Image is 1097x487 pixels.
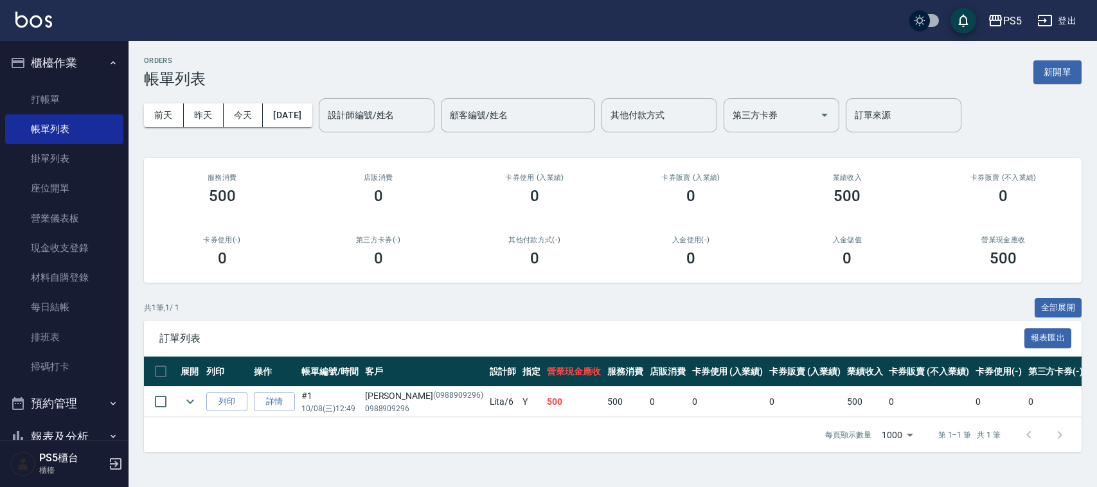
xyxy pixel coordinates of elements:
[486,387,520,417] td: Lita /6
[604,357,647,387] th: 服務消費
[1035,298,1082,318] button: 全部展開
[5,144,123,173] a: 掛單列表
[999,187,1008,205] h3: 0
[941,173,1066,182] h2: 卡券販賣 (不入業績)
[144,302,179,314] p: 共 1 筆, 1 / 1
[519,387,544,417] td: Y
[374,249,383,267] h3: 0
[983,8,1027,34] button: PS5
[604,387,647,417] td: 500
[251,357,298,387] th: 操作
[184,103,224,127] button: 昨天
[972,357,1025,387] th: 卡券使用(-)
[689,387,767,417] td: 0
[5,204,123,233] a: 營業儀表板
[433,389,483,403] p: (0988909296)
[1024,332,1072,344] a: 報表匯出
[362,357,486,387] th: 客戶
[647,387,689,417] td: 0
[689,357,767,387] th: 卡券使用 (入業績)
[224,103,263,127] button: 今天
[203,357,251,387] th: 列印
[486,357,520,387] th: 設計師
[298,387,362,417] td: #1
[972,387,1025,417] td: 0
[301,403,359,414] p: 10/08 (三) 12:49
[5,233,123,263] a: 現金收支登錄
[254,392,295,412] a: 詳情
[177,357,203,387] th: 展開
[39,452,105,465] h5: PS5櫃台
[15,12,52,28] img: Logo
[825,429,871,441] p: 每頁顯示數量
[472,236,597,244] h2: 其他付款方式(-)
[316,173,441,182] h2: 店販消費
[144,57,206,65] h2: ORDERS
[1003,13,1022,29] div: PS5
[209,187,236,205] h3: 500
[316,236,441,244] h2: 第三方卡券(-)
[766,357,844,387] th: 卡券販賣 (入業績)
[365,403,483,414] p: 0988909296
[5,263,123,292] a: 材料自購登錄
[1033,66,1082,78] a: 新開單
[5,387,123,420] button: 預約管理
[5,323,123,352] a: 排班表
[298,357,362,387] th: 帳單編號/時間
[5,114,123,144] a: 帳單列表
[472,173,597,182] h2: 卡券使用 (入業績)
[5,173,123,203] a: 座位開單
[628,236,753,244] h2: 入金使用(-)
[374,187,383,205] h3: 0
[843,249,852,267] h3: 0
[530,187,539,205] h3: 0
[5,292,123,322] a: 每日結帳
[544,357,604,387] th: 營業現金應收
[877,418,918,452] div: 1000
[834,187,861,205] h3: 500
[10,451,36,477] img: Person
[181,392,200,411] button: expand row
[1033,60,1082,84] button: 新開單
[365,389,483,403] div: [PERSON_NAME]
[544,387,604,417] td: 500
[628,173,753,182] h2: 卡券販賣 (入業績)
[218,249,227,267] h3: 0
[39,465,105,476] p: 櫃檯
[5,352,123,382] a: 掃碼打卡
[144,103,184,127] button: 前天
[766,387,844,417] td: 0
[886,357,972,387] th: 卡券販賣 (不入業績)
[938,429,1001,441] p: 第 1–1 筆 共 1 筆
[785,236,910,244] h2: 入金儲值
[5,46,123,80] button: 櫃檯作業
[990,249,1017,267] h3: 500
[159,173,285,182] h3: 服務消費
[1025,357,1087,387] th: 第三方卡券(-)
[5,420,123,454] button: 報表及分析
[159,236,285,244] h2: 卡券使用(-)
[5,85,123,114] a: 打帳單
[519,357,544,387] th: 指定
[263,103,312,127] button: [DATE]
[686,249,695,267] h3: 0
[1032,9,1082,33] button: 登出
[941,236,1066,244] h2: 營業現金應收
[844,357,886,387] th: 業績收入
[844,387,886,417] td: 500
[950,8,976,33] button: save
[886,387,972,417] td: 0
[647,357,689,387] th: 店販消費
[1025,387,1087,417] td: 0
[1024,328,1072,348] button: 報表匯出
[144,70,206,88] h3: 帳單列表
[530,249,539,267] h3: 0
[159,332,1024,345] span: 訂單列表
[814,105,835,125] button: Open
[206,392,247,412] button: 列印
[686,187,695,205] h3: 0
[785,173,910,182] h2: 業績收入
